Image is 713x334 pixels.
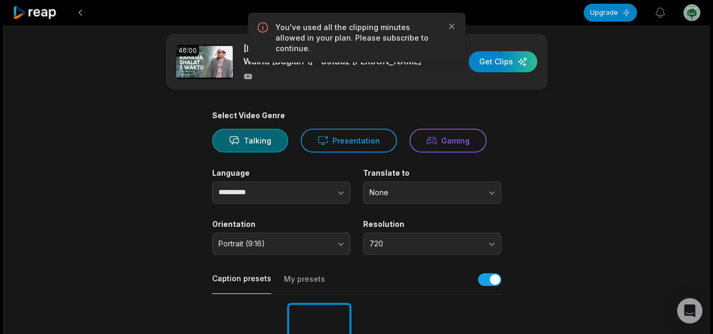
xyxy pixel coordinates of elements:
[410,129,487,152] button: Gaming
[363,233,501,255] button: 720
[369,188,480,197] span: None
[363,220,501,229] label: Resolution
[584,4,637,22] button: Upgrade
[176,45,199,56] div: 46:00
[212,273,271,294] button: Caption presets
[212,129,288,152] button: Talking
[275,22,438,54] p: You've used all the clipping minutes allowed in your plan. Please subscribe to continue.
[212,168,350,178] label: Language
[212,233,350,255] button: Portrait (9:16)
[243,42,425,68] p: [Kajian Musawarah] Rahasia Shalat 5 Waktu [Bagian 1] - Ustadz [PERSON_NAME]
[363,182,501,204] button: None
[369,239,480,249] span: 720
[301,129,397,152] button: Presentation
[677,298,702,323] div: Open Intercom Messenger
[218,239,329,249] span: Portrait (9:16)
[212,220,350,229] label: Orientation
[363,168,501,178] label: Translate to
[284,274,325,294] button: My presets
[469,51,537,72] button: Get Clips
[212,111,501,120] div: Select Video Genre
